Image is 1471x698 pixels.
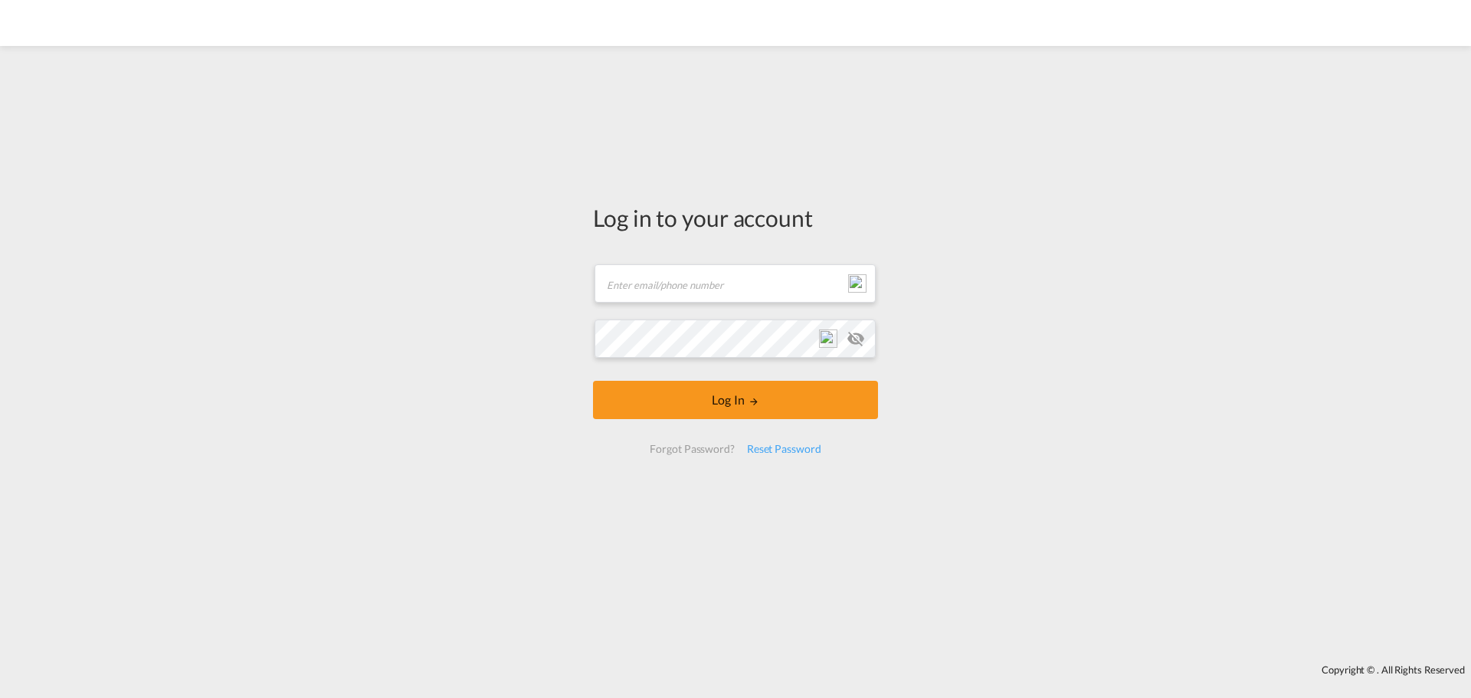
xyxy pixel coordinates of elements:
div: Reset Password [741,435,827,463]
div: Forgot Password? [644,435,740,463]
img: npw-badge-icon-locked.svg [819,329,837,348]
md-icon: icon-eye-off [847,329,865,348]
button: LOGIN [593,381,878,419]
input: Enter email/phone number [595,264,876,303]
img: npw-badge-icon-locked.svg [848,274,867,293]
div: Log in to your account [593,202,878,234]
